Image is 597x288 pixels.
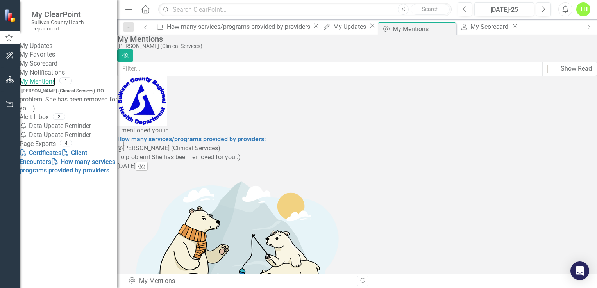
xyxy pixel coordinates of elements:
[477,5,531,14] div: [DATE]-25
[117,162,136,170] span: [DATE]
[458,22,511,32] a: My Scorecard
[154,22,312,32] a: How many services/programs provided by providers
[117,76,167,126] img: Lynsey Gollehon
[393,24,454,34] div: My Mentions
[167,22,312,32] div: How many services/programs provided by providers
[158,3,452,16] input: Search ClearPoint...
[20,140,56,149] a: Page Exports
[561,64,592,73] div: Show Read
[411,4,450,15] button: Search
[474,2,534,16] button: [DATE]-25
[320,22,368,32] a: My Updates
[128,277,351,286] div: My Mentions
[20,77,55,86] a: My Mentions
[20,87,117,112] span: no problem! She has been removed for you :)
[4,9,18,23] img: ClearPoint Strategy
[20,131,117,140] div: Data Update Reminder
[20,158,115,174] a: How many services programs provided by providers
[31,10,109,19] span: My ClearPoint
[20,68,117,77] a: My Notifications
[53,113,65,120] div: 2
[20,149,87,165] a: Client Encounters
[333,22,368,32] div: My Updates
[470,22,511,32] div: My Scorecard
[20,42,117,51] a: My Updates
[121,126,597,135] div: mentioned you in
[20,113,49,122] a: Alert Inbox
[31,19,109,32] small: Sullivan County Health Department
[117,43,593,49] div: [PERSON_NAME] (Clinical Services)
[422,6,439,12] span: Search
[20,122,117,131] div: Data Update Reminder
[60,140,72,146] div: 4
[117,144,597,153] div: @[PERSON_NAME] (Clinical Services)
[117,135,266,143] a: How many services/programs provided by providers:
[20,87,97,94] span: [PERSON_NAME] (Clinical Services)
[117,144,597,161] span: no problem! She has been removed for you :)
[576,2,590,16] button: TH
[59,78,72,84] div: 1
[20,50,117,59] a: My Favorites
[20,59,117,68] a: My Scorecard
[117,35,593,43] div: My Mentions
[117,62,543,76] input: Filter...
[570,261,589,280] div: Open Intercom Messenger
[20,149,61,156] a: Certificates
